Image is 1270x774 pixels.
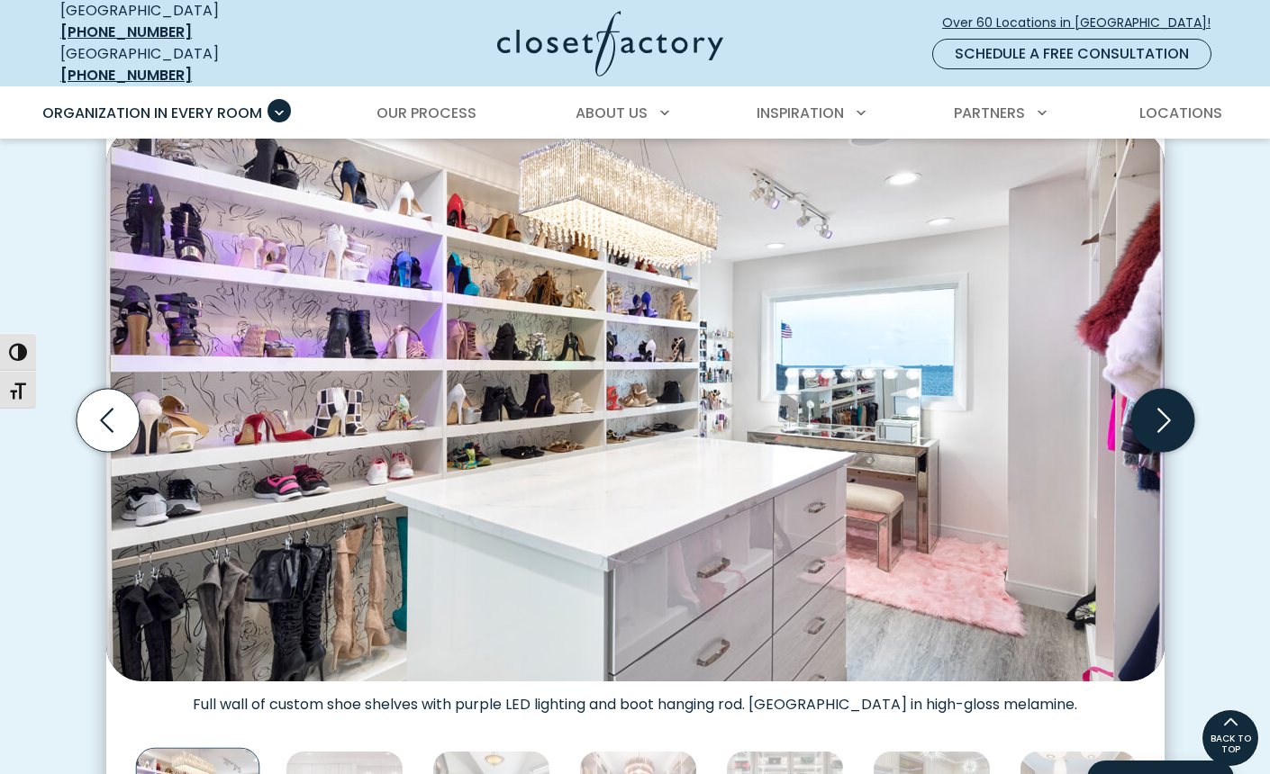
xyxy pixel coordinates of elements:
span: Our Process [376,103,476,123]
div: [GEOGRAPHIC_DATA] [60,43,322,86]
span: About Us [576,103,648,123]
button: Previous slide [69,382,147,459]
img: Closet Factory Logo [497,11,723,76]
a: [PHONE_NUMBER] [60,22,192,42]
a: [PHONE_NUMBER] [60,65,192,85]
a: Over 60 Locations in [GEOGRAPHIC_DATA]! [941,7,1226,39]
span: Inspiration [757,103,844,123]
span: Partners [954,103,1025,123]
figcaption: Full wall of custom shoe shelves with purple LED lighting and boot hanging rod. [GEOGRAPHIC_DATA]... [106,681,1165,714]
span: BACK TO TOP [1202,733,1258,755]
nav: Primary Menu [30,88,1240,139]
span: Over 60 Locations in [GEOGRAPHIC_DATA]! [942,13,1225,32]
a: BACK TO TOP [1202,709,1259,767]
img: Closet featuring a large white island, wall of shelves for shoes and boots, and a sparkling chand... [106,128,1165,681]
span: Locations [1139,103,1222,123]
button: Next slide [1124,382,1202,459]
span: Organization in Every Room [42,103,262,123]
a: Schedule a Free Consultation [932,39,1211,69]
